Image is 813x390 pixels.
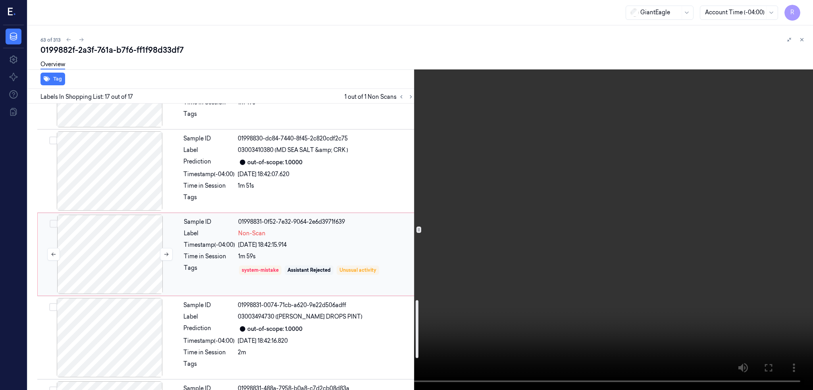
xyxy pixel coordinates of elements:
[40,93,133,101] span: Labels In Shopping List: 17 out of 17
[238,337,414,345] div: [DATE] 18:42:16.820
[238,218,414,226] div: 01998831-0f52-7e32-9064-2e6d3971f639
[238,182,414,190] div: 1m 51s
[238,348,414,357] div: 2m
[247,325,302,333] div: out-of-scope: 1.0000
[40,44,807,56] div: 0199882f-2a3f-761a-b7f6-ff1f98d33df7
[183,170,235,179] div: Timestamp (-04:00)
[183,110,235,123] div: Tags
[247,158,302,167] div: out-of-scope: 1.0000
[183,158,235,167] div: Prediction
[184,264,235,277] div: Tags
[238,134,414,143] div: 01998830-dc84-7440-8f45-2c820cdf2c75
[183,360,235,373] div: Tags
[183,324,235,334] div: Prediction
[238,229,266,238] span: Non-Scan
[183,337,235,345] div: Timestamp (-04:00)
[238,313,362,321] span: 03003494730 ([PERSON_NAME] DROPS PINT)
[50,220,58,228] button: Select row
[242,267,279,274] div: system-mistake
[183,182,235,190] div: Time in Session
[784,5,800,21] button: R
[183,193,235,206] div: Tags
[184,229,235,238] div: Label
[183,313,235,321] div: Label
[183,348,235,357] div: Time in Session
[345,92,416,102] span: 1 out of 1 Non Scans
[238,241,414,249] div: [DATE] 18:42:15.914
[40,37,61,43] span: 63 of 313
[49,303,57,311] button: Select row
[238,252,414,261] div: 1m 59s
[49,136,57,144] button: Select row
[184,218,235,226] div: Sample ID
[238,170,414,179] div: [DATE] 18:42:07.620
[40,73,65,85] button: Tag
[183,301,235,309] div: Sample ID
[238,146,348,154] span: 03003410380 (MD SEA SALT &amp; CRK )
[40,60,65,69] a: Overview
[184,252,235,261] div: Time in Session
[287,267,331,274] div: Assistant Rejected
[238,301,414,309] div: 01998831-0074-71cb-a620-9e22d506adff
[183,146,235,154] div: Label
[184,241,235,249] div: Timestamp (-04:00)
[183,134,235,143] div: Sample ID
[339,267,376,274] div: Unusual activity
